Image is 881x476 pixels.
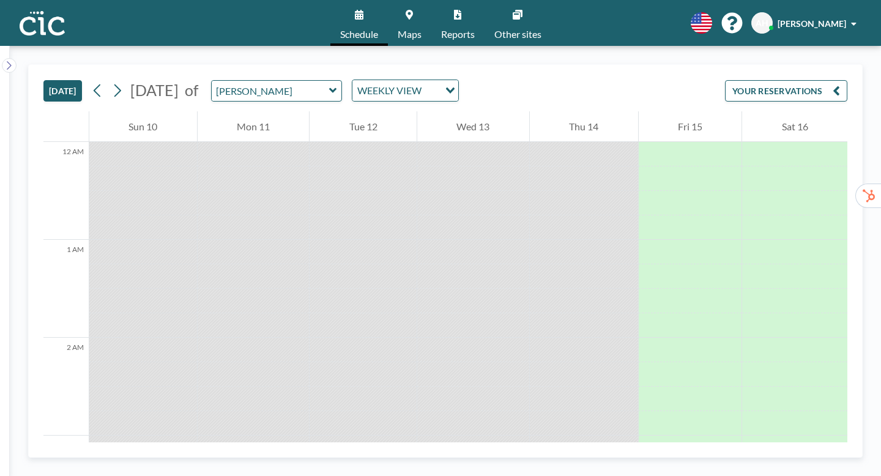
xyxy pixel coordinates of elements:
span: AH [756,18,768,29]
span: Other sites [494,29,541,39]
span: Reports [441,29,475,39]
div: Sat 16 [742,111,847,142]
img: organization-logo [20,11,65,35]
span: Schedule [340,29,378,39]
div: Thu 14 [530,111,638,142]
div: Search for option [352,80,458,101]
button: [DATE] [43,80,82,102]
div: Wed 13 [417,111,529,142]
span: of [185,81,198,100]
div: Tue 12 [310,111,417,142]
div: Mon 11 [198,111,310,142]
button: YOUR RESERVATIONS [725,80,847,102]
div: 2 AM [43,338,89,436]
span: Maps [398,29,422,39]
span: [PERSON_NAME] [778,18,846,29]
span: [DATE] [130,81,179,99]
div: 12 AM [43,142,89,240]
input: Yuki [212,81,329,101]
input: Search for option [425,83,438,99]
div: Fri 15 [639,111,742,142]
div: Sun 10 [89,111,197,142]
div: 1 AM [43,240,89,338]
span: WEEKLY VIEW [355,83,424,99]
